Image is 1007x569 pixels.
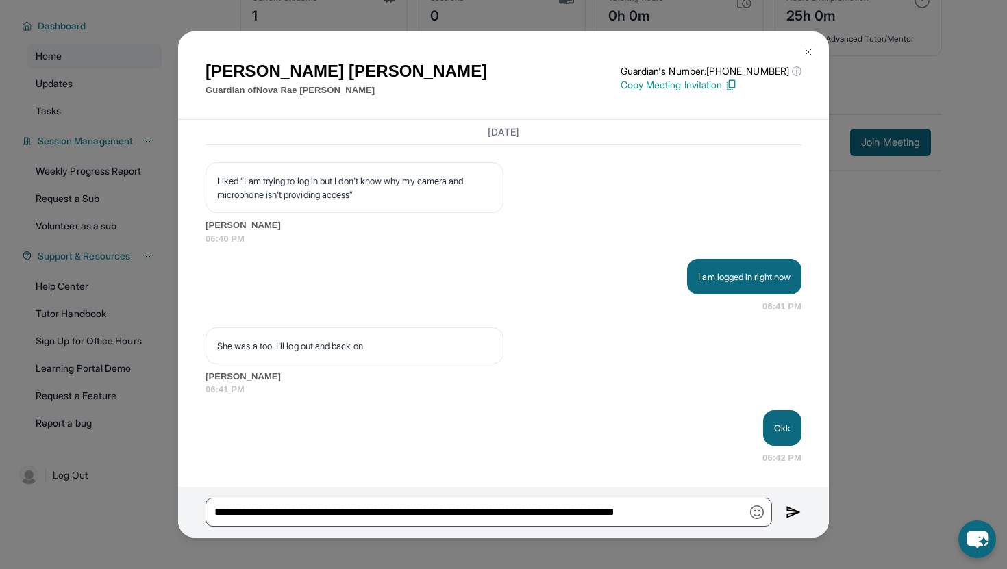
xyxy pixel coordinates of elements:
[217,174,492,201] p: Liked “I am trying to log in but I don't know why my camera and microphone isn't providing access”
[774,421,791,435] p: Okk
[698,270,791,283] p: I am logged in right now
[803,47,814,58] img: Close Icon
[762,451,801,465] span: 06:42 PM
[725,79,737,91] img: Copy Icon
[206,218,801,232] span: [PERSON_NAME]
[206,125,801,139] h3: [DATE]
[958,520,996,558] button: chat-button
[206,59,487,84] h1: [PERSON_NAME] [PERSON_NAME]
[206,370,801,383] span: [PERSON_NAME]
[762,300,801,314] span: 06:41 PM
[621,64,801,78] p: Guardian's Number: [PHONE_NUMBER]
[206,84,487,97] p: Guardian of Nova Rae [PERSON_NAME]
[621,78,801,92] p: Copy Meeting Invitation
[217,339,492,353] p: She was a too. I'll log out and back on
[750,505,764,519] img: Emoji
[792,64,801,78] span: ⓘ
[206,383,801,396] span: 06:41 PM
[786,504,801,520] img: Send icon
[206,232,801,246] span: 06:40 PM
